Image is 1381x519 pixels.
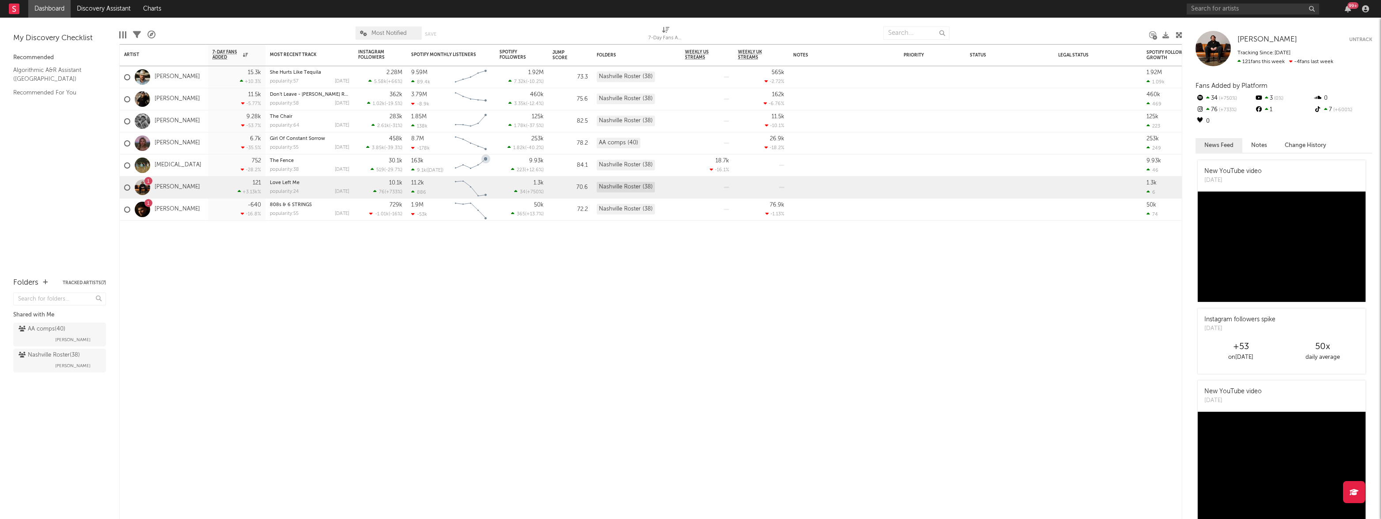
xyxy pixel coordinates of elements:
[514,102,526,106] span: 3.35k
[270,158,349,163] div: The Fence
[13,323,106,346] a: AA comps(40)[PERSON_NAME]
[376,168,384,173] span: 519
[155,117,200,125] a: [PERSON_NAME]
[389,180,402,186] div: 10.1k
[270,181,349,185] div: Love Left Me
[1200,342,1282,352] div: +53
[1200,352,1282,363] div: on [DATE]
[1349,35,1372,44] button: Untrack
[411,145,430,151] div: -178k
[1146,101,1162,107] div: 469
[13,293,106,305] input: Search for folders...
[597,138,640,148] div: AA comps (40)
[373,189,402,195] div: ( )
[597,204,655,214] div: Nashville Roster (38)
[508,123,544,128] div: ( )
[527,79,542,84] span: -10.2 %
[1196,116,1254,127] div: 0
[508,79,544,84] div: ( )
[386,190,401,195] span: +733 %
[513,146,525,150] span: 1.82k
[55,361,91,371] span: [PERSON_NAME]
[368,79,402,84] div: ( )
[335,167,349,172] div: [DATE]
[270,136,325,141] a: Girl Of Constant Sorrow
[373,102,385,106] span: 1.02k
[389,136,402,142] div: 458k
[1146,79,1165,85] div: 1.09k
[1196,104,1254,116] div: 76
[772,70,784,75] div: 565k
[270,211,299,216] div: popularity: 55
[13,349,106,372] a: Nashville Roster(38)[PERSON_NAME]
[520,190,526,195] span: 34
[883,26,950,40] input: Search...
[738,49,771,60] span: Weekly UK Streams
[552,50,575,60] div: Jump Score
[270,181,299,185] a: Love Left Me
[770,136,784,142] div: 26.9k
[270,189,299,194] div: popularity: 24
[1146,145,1161,151] div: 249
[270,70,349,75] div: She Hurts Like Tequila
[1282,342,1363,352] div: 50 x
[1196,138,1242,153] button: News Feed
[765,123,784,128] div: -10.1 %
[367,101,402,106] div: ( )
[241,211,261,217] div: -16.8 %
[155,184,200,191] a: [PERSON_NAME]
[1058,53,1116,58] div: Legal Status
[270,136,349,141] div: Girl Of Constant Sorrow
[270,203,349,207] div: 808s & 6 STRINGS
[764,79,784,84] div: -2.72 %
[528,70,544,75] div: 1.92M
[411,79,430,85] div: 89.4k
[534,202,544,208] div: 50k
[335,189,349,194] div: [DATE]
[155,95,200,103] a: [PERSON_NAME]
[710,167,729,173] div: -16.1 %
[765,211,784,217] div: -1.13 %
[526,168,542,173] span: +12.6 %
[248,202,261,208] div: -640
[1313,104,1372,116] div: 7
[411,180,424,186] div: 11.2k
[13,278,38,288] div: Folders
[526,146,542,150] span: -40.2 %
[379,190,385,195] span: 76
[499,49,530,60] div: Spotify Followers
[1146,189,1155,195] div: 6
[371,167,402,173] div: ( )
[685,49,716,60] span: Weekly US Streams
[335,79,349,84] div: [DATE]
[270,79,299,84] div: popularity: 57
[270,92,356,97] a: Don't Leave - [PERSON_NAME] Remix
[13,88,97,98] a: Recommended For You
[1254,93,1313,104] div: 3
[1237,36,1297,43] span: [PERSON_NAME]
[248,70,261,75] div: 15.3k
[1313,93,1372,104] div: 0
[270,70,321,75] a: She Hurts Like Tequila
[530,92,544,98] div: 460k
[19,324,65,335] div: AA comps ( 40 )
[552,94,588,105] div: 75.6
[241,101,261,106] div: -5.77 %
[451,154,491,177] svg: Chart title
[386,146,401,150] span: -39.3 %
[155,206,200,213] a: [PERSON_NAME]
[13,53,106,63] div: Recommended
[19,350,80,361] div: Nashville Roster ( 38 )
[1237,50,1290,56] span: Tracking Since: [DATE]
[772,92,784,98] div: 162k
[335,211,349,216] div: [DATE]
[770,202,784,208] div: 76.9k
[411,70,428,75] div: 9.59M
[793,53,882,58] div: Notes
[1282,352,1363,363] div: daily average
[390,212,401,217] span: -16 %
[1204,176,1262,185] div: [DATE]
[411,158,424,164] div: 163k
[1146,50,1213,60] div: Spotify Followers Daily Growth
[119,22,126,48] div: Edit Columns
